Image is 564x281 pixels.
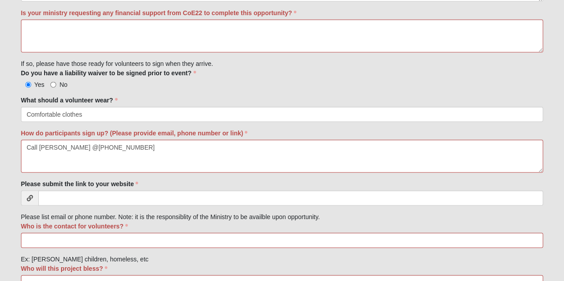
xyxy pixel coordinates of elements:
[25,82,31,88] input: Yes
[21,129,248,138] label: How do participants sign up? (Please provide email, phone number or link)
[21,222,128,231] label: Who is the contact for volunteers?
[21,179,139,188] label: Please submit the link to your website
[21,69,196,77] label: Do you have a liability waiver to be signed prior to event?
[21,96,118,105] label: What should a volunteer wear?
[59,81,67,88] span: No
[21,8,296,17] label: Is your ministry requesting any financial support from CoE22 to complete this opportunity?
[34,81,45,88] span: Yes
[21,264,107,273] label: Who will this project bless?
[50,82,56,88] input: No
